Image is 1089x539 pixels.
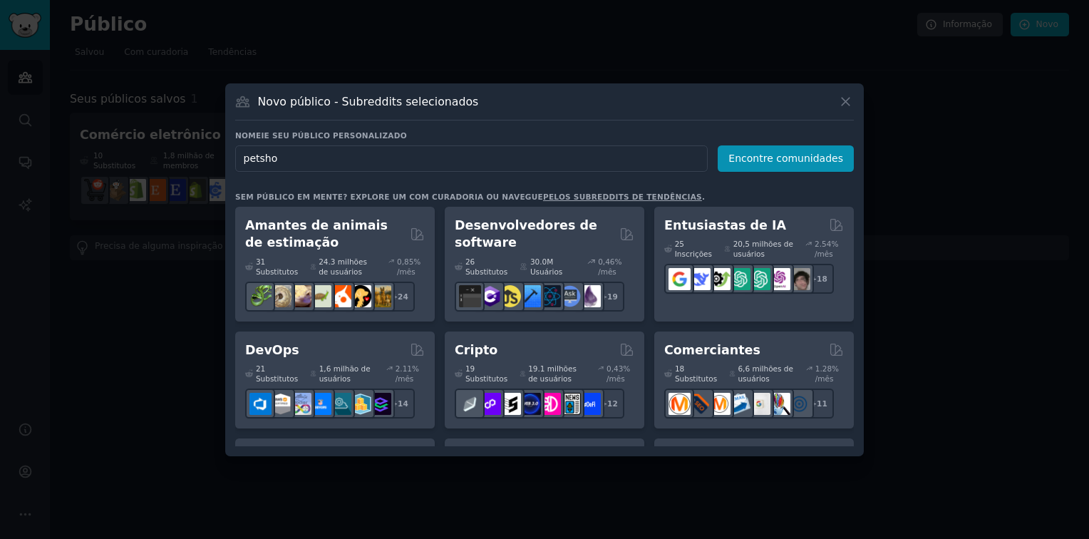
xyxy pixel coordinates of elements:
[397,257,425,277] div: 0,85% /mês
[249,285,272,307] img: herpetologia
[396,364,425,384] div: 2.11% /mês
[245,342,299,359] h2: DevOps
[479,285,501,307] img: csharp
[607,292,618,301] font: 19
[815,364,844,384] div: 1.28% /mês
[579,285,601,307] img: elixir
[245,217,405,252] h2: Amantes de animais de estimação
[465,364,510,384] font: 19 Substitutos
[559,285,581,307] img: Pergunte à Ciência da Computação
[519,393,541,415] img: Web3
[309,285,331,307] img: tartaruga
[269,285,291,307] img: Ballpython
[788,393,810,415] img: Marketing Online
[499,285,521,307] img: aprenderjavascript
[455,342,497,359] h2: Cripto
[768,268,790,290] img: OpenAIDev
[579,393,601,415] img: Defi_
[258,94,479,109] h3: Novo público - Subreddits selecionados
[718,145,854,172] button: Encontre comunidades
[748,268,770,290] img: chatgpt_prompts_
[815,239,844,259] div: 2.54% /mês
[817,399,827,408] font: 11
[607,399,618,408] font: 12
[319,364,376,384] font: 1,6 milhão de usuários
[594,389,624,419] div: +
[598,257,634,277] div: 0,46% /mês
[728,393,750,415] img: E-mail marketing
[309,393,331,415] img: DevOpsLinks
[349,393,371,415] img: aws_cdk
[235,192,705,202] div: Sem público em mente? Explore um com curadoria ou navegue .
[256,257,300,277] font: 31 Substitutos
[459,393,481,415] img: ethfinance
[804,389,834,419] div: +
[675,239,714,259] font: 25 Inscrições
[249,393,272,415] img: azuredevops
[385,389,415,419] div: +
[519,285,541,307] img: iOSProgramming
[733,239,796,259] font: 20,5 milhões de usuários
[459,285,481,307] img: software
[738,364,796,384] font: 6,6 milhões de usuários
[748,393,770,415] img: anúncios do Google
[539,393,561,415] img: defiblockchain
[788,268,810,290] img: Inteligência Artificial
[594,282,624,312] div: +
[479,393,501,415] img: 0xPolígono
[455,217,614,252] h2: Desenvolvedores de software
[329,393,351,415] img: de plataformade engenharia
[708,268,731,290] img: Catálogo de ferramentas AItools
[289,393,311,415] img: Docker_DevOps
[398,292,408,301] font: 24
[669,393,691,415] img: content_marketing
[385,282,415,312] div: +
[804,264,834,294] div: +
[543,192,702,201] a: pelos subreddits de tendências
[369,285,391,307] img: raça de cachorro
[235,145,708,172] input: Escolha um nome curto, como "Profissionais de marketing digital" ou "Cinéfilos"
[528,364,588,384] font: 19.1 milhões de usuários
[728,268,750,290] img: chatgpt_promptDesign
[708,393,731,415] img: AskMarketing
[768,393,790,415] img: Pesquisa de Marketing
[256,364,300,384] font: 21 Substitutos
[675,364,719,384] font: 18 Substitutos
[539,285,561,307] img: reagir
[559,393,581,415] img: Notícias criptográficas
[465,257,510,277] font: 26 Substitutos
[235,130,854,140] h3: Nomeie seu público personalizado
[269,393,291,415] img: AWS_Certified_Experts
[369,393,391,415] img: Engenheiros de plataforma
[499,393,521,415] img: Ethstaker
[607,364,634,384] div: 0,43% /mês
[398,399,408,408] font: 14
[530,257,577,277] font: 30.0M Usuários
[664,217,786,235] h2: Entusiastas de IA
[289,285,311,307] img: lagartixas-leopardo
[688,268,711,290] img: Busca Profunda
[319,257,378,277] font: 24.3 milhões de usuários
[329,285,351,307] img: caturra
[349,285,371,307] img: PetAdvice
[817,274,827,283] font: 18
[664,342,760,359] h2: Comerciantes
[669,268,691,290] img: GoogleGeminiAI
[688,393,711,415] img: bigseo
